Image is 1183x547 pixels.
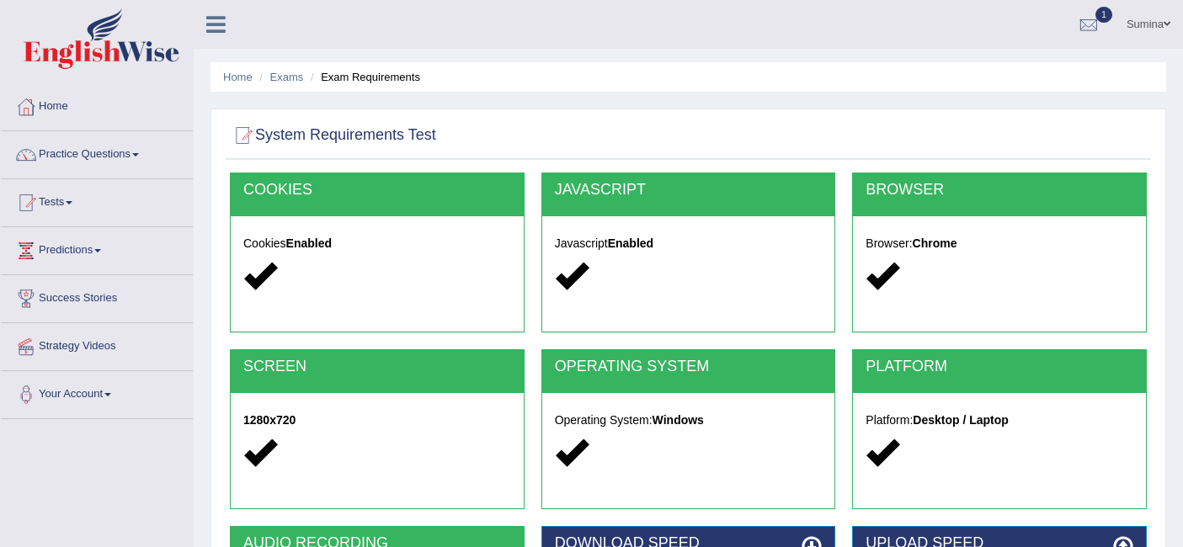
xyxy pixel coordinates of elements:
h2: OPERATING SYSTEM [555,358,823,375]
h5: Browser: [866,237,1133,250]
a: Predictions [1,227,193,269]
li: Exam Requirements [306,69,420,85]
a: Practice Questions [1,131,193,173]
a: Home [223,71,253,83]
h5: Cookies [243,237,511,250]
strong: Windows [653,413,704,427]
h2: System Requirements Test [230,123,436,148]
strong: Enabled [608,236,653,250]
h2: BROWSER [866,182,1133,199]
h2: COOKIES [243,182,511,199]
h5: Javascript [555,237,823,250]
strong: Chrome [913,236,957,250]
a: Your Account [1,371,193,413]
span: 1 [1095,7,1112,23]
a: Strategy Videos [1,323,193,365]
h2: PLATFORM [866,358,1133,375]
a: Home [1,83,193,125]
strong: 1280x720 [243,413,296,427]
strong: Desktop / Laptop [913,413,1009,427]
h2: JAVASCRIPT [555,182,823,199]
h5: Operating System: [555,414,823,427]
a: Success Stories [1,275,193,317]
h2: SCREEN [243,358,511,375]
a: Tests [1,179,193,221]
strong: Enabled [286,236,332,250]
h5: Platform: [866,414,1133,427]
a: Exams [270,71,304,83]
